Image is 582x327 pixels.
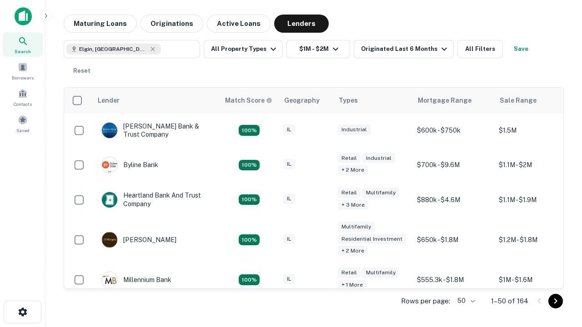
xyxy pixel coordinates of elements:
[338,234,406,244] div: Residential Investment
[548,294,563,308] button: Go to next page
[102,157,117,173] img: picture
[412,88,494,113] th: Mortgage Range
[338,222,375,232] div: Multifamily
[283,124,295,135] div: IL
[98,95,120,106] div: Lender
[338,268,361,278] div: Retail
[338,124,371,135] div: Industrial
[92,88,220,113] th: Lender
[3,111,43,136] a: Saved
[494,182,576,217] td: $1.1M - $1.9M
[3,59,43,83] a: Borrowers
[64,15,137,33] button: Maturing Loans
[3,32,43,57] a: Search
[16,127,30,134] span: Saved
[500,95,537,106] div: Sale Range
[284,95,320,106] div: Geography
[239,160,260,171] div: Matching Properties: 18, hasApolloMatch: undefined
[14,100,32,108] span: Contacts
[140,15,203,33] button: Originations
[101,272,171,288] div: Millennium Bank
[102,272,117,287] img: picture
[220,88,279,113] th: Capitalize uses an advanced AI algorithm to match your search with the best lender. The match sco...
[362,188,399,198] div: Multifamily
[239,274,260,285] div: Matching Properties: 16, hasApolloMatch: undefined
[338,165,368,175] div: + 2 more
[537,225,582,269] iframe: Chat Widget
[101,157,158,173] div: Byline Bank
[507,40,536,58] button: Save your search to get updates of matches that match your search criteria.
[338,246,368,256] div: + 2 more
[283,193,295,204] div: IL
[418,95,472,106] div: Mortgage Range
[339,95,358,106] div: Types
[412,148,494,182] td: $700k - $9.6M
[494,88,576,113] th: Sale Range
[239,194,260,205] div: Matching Properties: 20, hasApolloMatch: undefined
[494,113,576,148] td: $1.5M
[457,40,503,58] button: All Filters
[338,153,361,163] div: Retail
[283,274,295,284] div: IL
[101,191,211,208] div: Heartland Bank And Trust Company
[207,15,271,33] button: Active Loans
[67,62,96,80] button: Reset
[15,7,32,25] img: capitalize-icon.png
[494,217,576,263] td: $1.2M - $1.8M
[412,113,494,148] td: $600k - $750k
[338,200,368,210] div: + 3 more
[333,88,412,113] th: Types
[412,182,494,217] td: $880k - $4.6M
[338,280,366,290] div: + 1 more
[362,268,399,278] div: Multifamily
[338,188,361,198] div: Retail
[101,232,176,248] div: [PERSON_NAME]
[494,148,576,182] td: $1.1M - $2M
[286,40,350,58] button: $1M - $2M
[102,232,117,248] img: picture
[283,234,295,244] div: IL
[354,40,454,58] button: Originated Last 6 Months
[239,234,260,245] div: Matching Properties: 24, hasApolloMatch: undefined
[412,263,494,297] td: $555.3k - $1.8M
[494,263,576,297] td: $1M - $1.6M
[412,217,494,263] td: $650k - $1.8M
[3,85,43,109] a: Contacts
[491,296,528,307] p: 1–50 of 164
[274,15,329,33] button: Lenders
[102,123,117,138] img: picture
[239,125,260,136] div: Matching Properties: 28, hasApolloMatch: undefined
[12,74,34,81] span: Borrowers
[225,95,271,105] h6: Match Score
[283,159,295,169] div: IL
[362,153,395,163] div: Industrial
[401,296,450,307] p: Rows per page:
[225,95,272,105] div: Capitalize uses an advanced AI algorithm to match your search with the best lender. The match sco...
[102,192,117,208] img: picture
[79,45,147,53] span: Elgin, [GEOGRAPHIC_DATA], [GEOGRAPHIC_DATA]
[454,294,477,307] div: 50
[101,122,211,139] div: [PERSON_NAME] Bank & Trust Company
[361,44,450,54] div: Originated Last 6 Months
[279,88,333,113] th: Geography
[15,48,31,55] span: Search
[204,40,283,58] button: All Property Types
